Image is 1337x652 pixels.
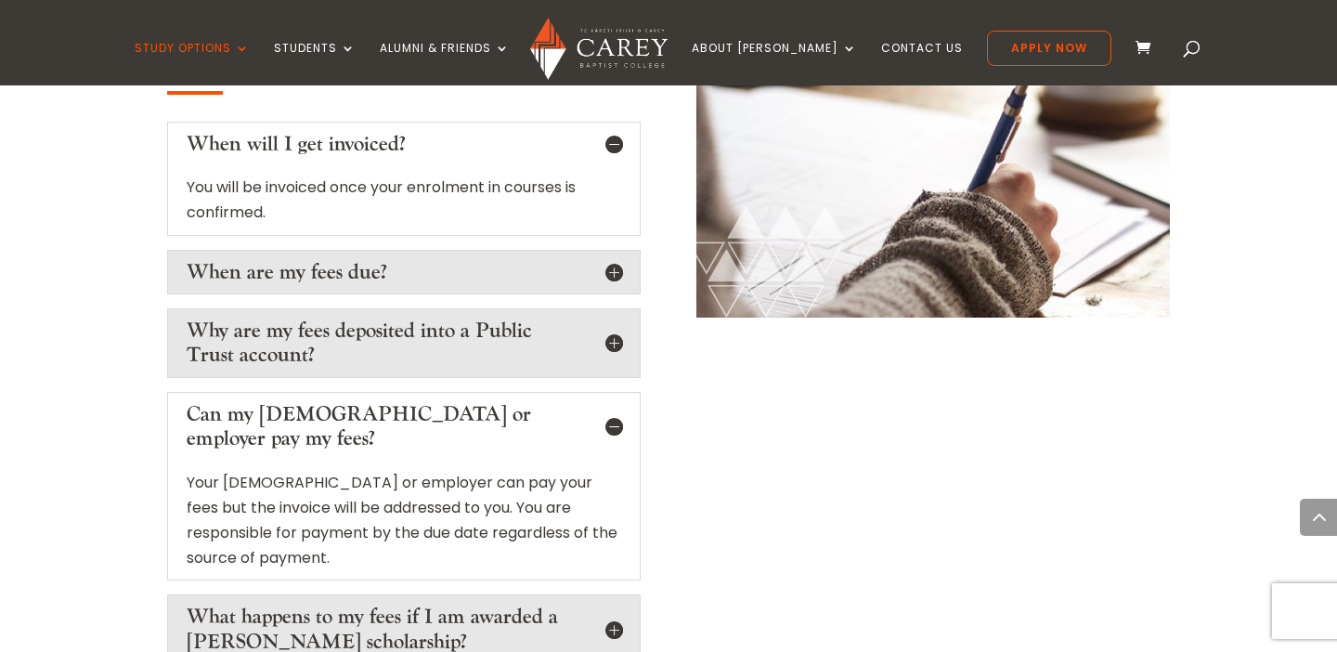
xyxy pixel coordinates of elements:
p: You will be invoiced once your enrolment in courses is confirmed. [187,175,621,225]
h5: When will I get invoiced? [187,132,621,156]
a: Apply Now [987,31,1111,66]
a: About [PERSON_NAME] [692,42,857,85]
h5: Why are my fees deposited into a Public Trust account? [187,319,621,368]
a: Study Options [135,42,250,85]
a: Students [274,42,356,85]
a: Contact Us [881,42,963,85]
img: A hand writing links to Fees and Money Matters [696,22,1170,319]
a: Alumni & Friends [380,42,510,85]
img: Carey Baptist College [530,18,667,80]
h5: When are my fees due? [187,260,621,284]
p: Your [DEMOGRAPHIC_DATA] or employer can pay your fees but the invoice will be addressed to you. Y... [187,470,621,571]
h5: Can my [DEMOGRAPHIC_DATA] or employer pay my fees? [187,402,621,451]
